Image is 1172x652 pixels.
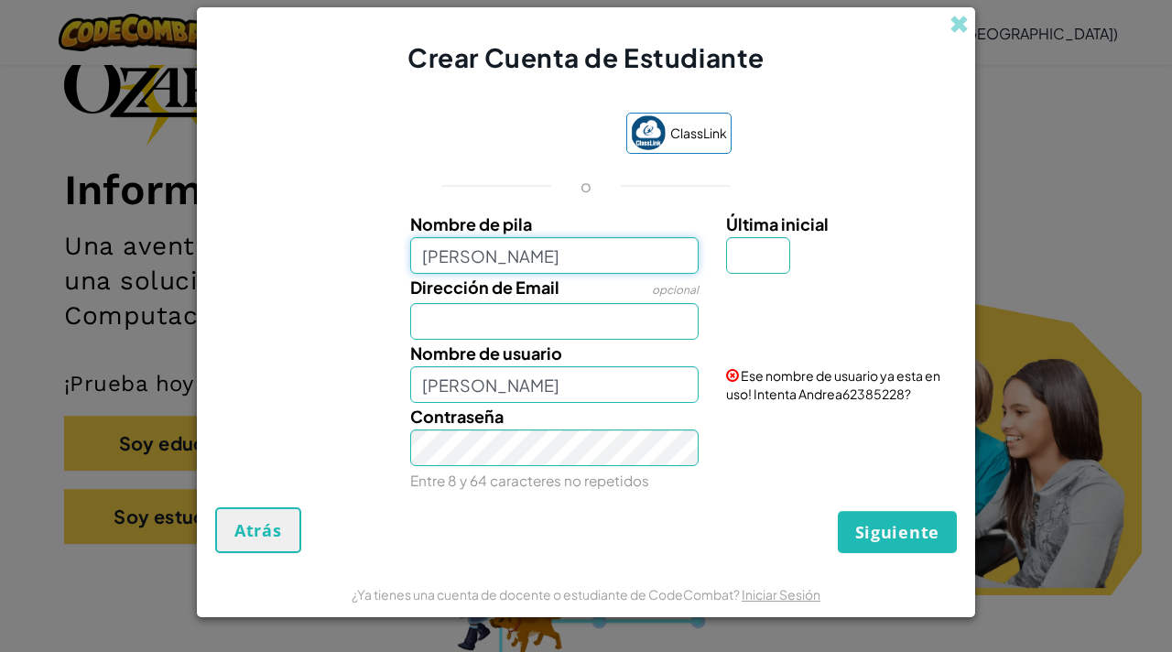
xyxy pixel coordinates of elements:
span: Nombre de usuario [410,342,562,364]
span: Crear Cuenta de Estudiante [407,41,765,73]
span: opcional [652,283,699,297]
span: Atrás [234,519,282,541]
span: ¿Ya tienes una cuenta de docente o estudiante de CodeCombat? [352,586,742,603]
span: Ese nombre de usuario ya esta en uso! Intenta Andrea62385228? [726,367,940,402]
a: Iniciar Sesión [742,586,820,603]
small: Entre 8 y 64 caracteres no repetidos [410,472,649,489]
span: ClassLink [670,120,727,147]
span: Última inicial [726,213,829,234]
span: Nombre de pila [410,213,532,234]
iframe: Sign in with Google Button [431,114,617,155]
span: Dirección de Email [410,277,559,298]
p: o [581,175,591,197]
button: Siguiente [838,511,957,553]
span: Contraseña [410,406,504,427]
span: Siguiente [855,521,939,543]
button: Atrás [215,507,301,553]
img: classlink-logo-small.png [631,115,666,150]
